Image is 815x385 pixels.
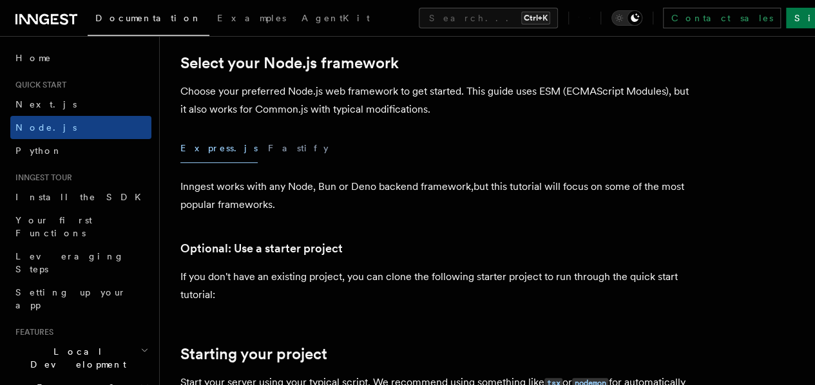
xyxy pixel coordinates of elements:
[209,4,294,35] a: Examples
[180,134,258,163] button: Express.js
[95,13,202,23] span: Documentation
[15,215,92,238] span: Your first Functions
[10,340,151,376] button: Local Development
[611,10,642,26] button: Toggle dark mode
[10,327,53,337] span: Features
[10,173,72,183] span: Inngest tour
[10,245,151,281] a: Leveraging Steps
[180,268,696,304] p: If you don't have an existing project, you can clone the following starter project to run through...
[294,4,378,35] a: AgentKit
[10,209,151,245] a: Your first Functions
[419,8,558,28] button: Search...Ctrl+K
[10,185,151,209] a: Install the SDK
[180,178,696,214] p: Inngest works with any Node, Bun or Deno backend framework,but this tutorial will focus on some o...
[302,13,370,23] span: AgentKit
[15,52,52,64] span: Home
[217,13,286,23] span: Examples
[180,54,399,72] a: Select your Node.js framework
[15,122,77,133] span: Node.js
[10,139,151,162] a: Python
[15,146,62,156] span: Python
[10,93,151,116] a: Next.js
[521,12,550,24] kbd: Ctrl+K
[15,251,124,274] span: Leveraging Steps
[10,46,151,70] a: Home
[268,134,329,163] button: Fastify
[180,82,696,118] p: Choose your preferred Node.js web framework to get started. This guide uses ESM (ECMAScript Modul...
[88,4,209,36] a: Documentation
[180,345,327,363] a: Starting your project
[15,287,126,310] span: Setting up your app
[15,99,77,109] span: Next.js
[10,281,151,317] a: Setting up your app
[15,192,149,202] span: Install the SDK
[663,8,781,28] a: Contact sales
[10,80,66,90] span: Quick start
[10,116,151,139] a: Node.js
[10,345,140,371] span: Local Development
[180,239,343,258] a: Optional: Use a starter project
